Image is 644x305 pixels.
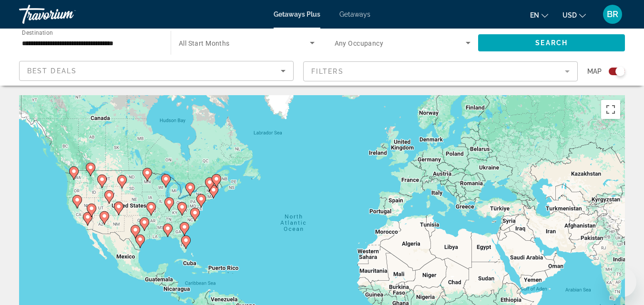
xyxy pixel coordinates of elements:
a: Travorium [19,2,114,27]
span: Map [587,65,602,78]
a: Getaways [339,10,370,18]
span: en [530,11,539,19]
mat-select: Sort by [27,65,286,77]
span: Search [535,39,568,47]
button: Change language [530,8,548,22]
iframe: Button to launch messaging window [606,267,636,297]
span: Best Deals [27,67,77,75]
span: USD [562,11,577,19]
span: All Start Months [179,39,230,47]
button: Change currency [562,8,586,22]
span: BR [607,10,618,19]
a: Getaways Plus [274,10,320,18]
button: User Menu [600,4,625,24]
button: Toggle fullscreen view [601,100,620,119]
span: Destination [22,29,53,36]
button: Search [478,34,625,51]
button: Filter [303,61,578,82]
span: Any Occupancy [335,39,384,47]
